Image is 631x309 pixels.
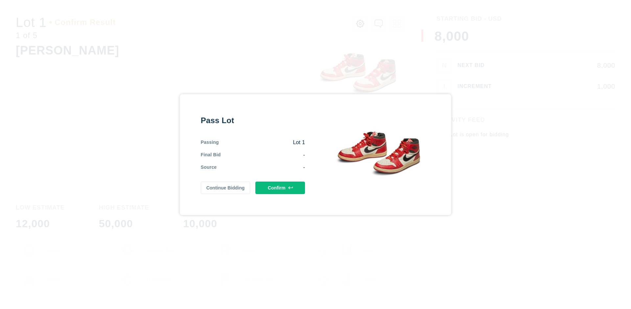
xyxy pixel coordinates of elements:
[201,151,221,159] div: Final Bid
[201,139,219,146] div: Passing
[219,139,305,146] div: Lot 1
[255,182,305,194] button: Confirm
[201,115,305,126] div: Pass Lot
[221,151,305,159] div: -
[201,182,250,194] button: Continue Bidding
[201,164,217,171] div: Source
[217,164,305,171] div: -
